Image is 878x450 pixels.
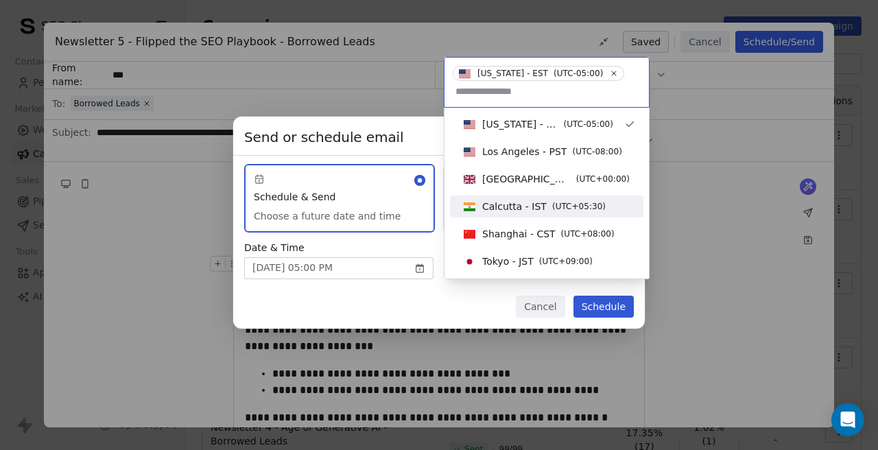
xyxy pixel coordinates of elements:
[576,173,630,185] span: ( UTC+00:00 )
[572,145,621,158] span: ( UTC-08:00 )
[552,200,606,213] span: ( UTC+05:30 )
[482,145,567,158] span: Los Angeles - PST
[482,227,556,241] span: Shanghai - CST
[482,172,571,186] span: [GEOGRAPHIC_DATA] - GMT
[564,118,613,130] span: ( UTC-05:00 )
[482,200,547,213] span: Calcutta - IST
[482,254,534,268] span: Tokyo - JST
[482,117,558,131] span: [US_STATE] - EST
[477,68,548,79] span: [US_STATE] - EST
[561,228,615,240] span: ( UTC+08:00 )
[554,67,603,80] span: ( UTC-05:00 )
[539,255,593,268] span: ( UTC+09:00 )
